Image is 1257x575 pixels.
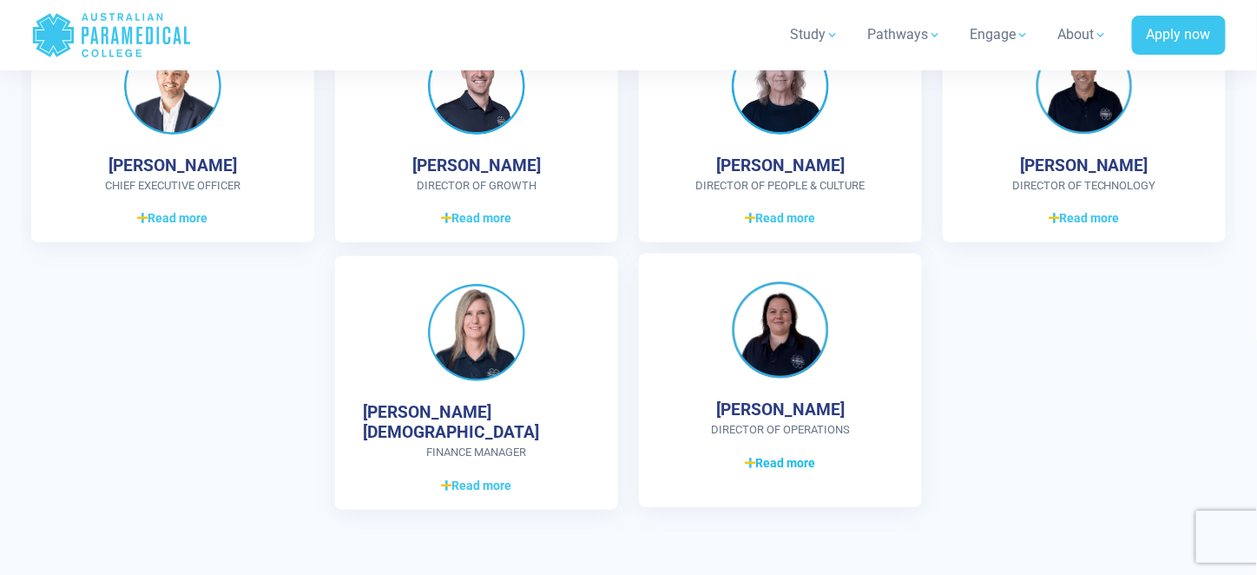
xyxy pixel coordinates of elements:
img: Ben Poppy [124,37,221,135]
img: Jodi Weatherall [732,281,829,379]
span: Director of Technology [971,177,1198,195]
h4: [PERSON_NAME][DEMOGRAPHIC_DATA] [363,402,590,442]
span: Finance Manager [363,444,590,461]
span: Read more [746,454,816,473]
a: Australian Paramedical College [31,7,192,63]
a: Read more [363,475,590,496]
span: Read more [746,209,816,228]
h4: [PERSON_NAME] [716,155,845,175]
span: Director of Operations [667,421,894,439]
a: Study [780,10,850,59]
a: Read more [363,208,590,228]
h4: [PERSON_NAME] [109,155,237,175]
span: CHIEF EXECUTIVE OFFICER [59,177,286,195]
a: Read more [667,453,894,473]
a: Read more [667,208,894,228]
h4: [PERSON_NAME] [1020,155,1148,175]
img: Andrea Male [428,284,525,381]
img: Kieron Mulcahy [1036,37,1133,135]
a: Read more [59,208,286,228]
a: About [1047,10,1118,59]
a: Pathways [857,10,952,59]
span: Read more [1050,209,1120,228]
a: Engage [959,10,1040,59]
a: Read more [971,208,1198,228]
img: Sally Metcalf [732,37,829,135]
span: Read more [138,209,208,228]
h4: [PERSON_NAME] [716,400,845,420]
h4: [PERSON_NAME] [412,155,541,175]
span: Director of People & Culture [667,177,894,195]
span: Read more [442,209,512,228]
a: Apply now [1132,16,1226,56]
img: Stephen Booth [428,37,525,135]
span: Director of Growth [363,177,590,195]
span: Read more [442,477,512,495]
